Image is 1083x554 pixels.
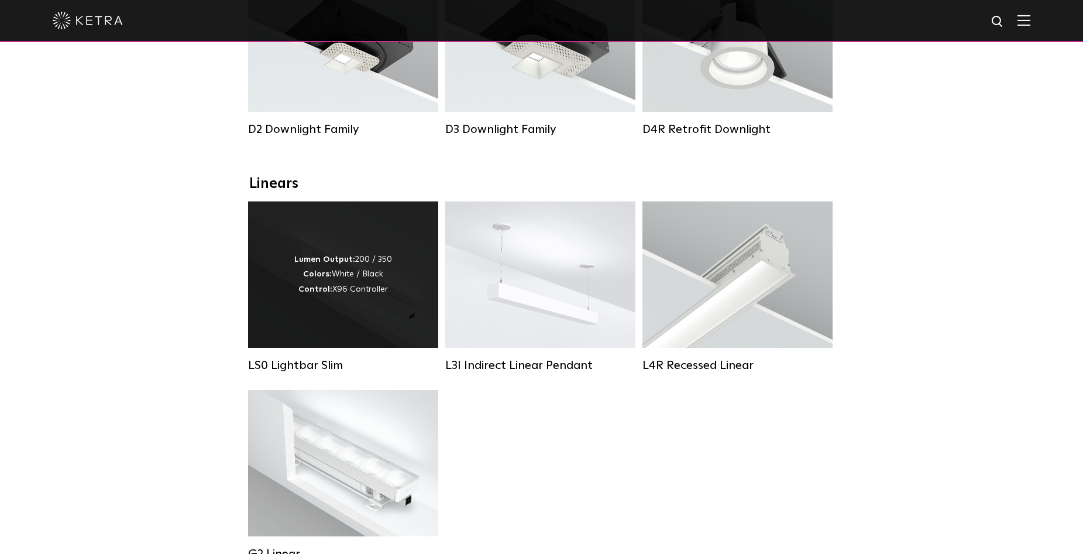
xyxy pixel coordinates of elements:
div: LS0 Lightbar Slim [248,358,438,372]
a: L4R Recessed Linear Lumen Output:400 / 600 / 800 / 1000Colors:White / BlackControl:Lutron Clear C... [642,201,833,372]
img: Hamburger%20Nav.svg [1017,15,1030,26]
div: 200 / 350 White / Black X96 Controller [294,252,392,297]
div: Linears [249,176,834,193]
a: LS0 Lightbar Slim Lumen Output:200 / 350Colors:White / BlackControl:X96 Controller [248,201,438,372]
img: ketra-logo-2019-white [53,12,123,29]
img: search icon [991,15,1005,29]
div: D4R Retrofit Downlight [642,122,833,136]
strong: Lumen Output: [294,255,355,264]
div: L4R Recessed Linear [642,358,833,372]
strong: Control: [298,285,332,293]
div: D2 Downlight Family [248,122,438,136]
div: D3 Downlight Family [445,122,635,136]
strong: Colors: [303,270,332,278]
div: L3I Indirect Linear Pendant [445,358,635,372]
a: L3I Indirect Linear Pendant Lumen Output:400 / 600 / 800 / 1000Housing Colors:White / BlackContro... [445,201,635,372]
